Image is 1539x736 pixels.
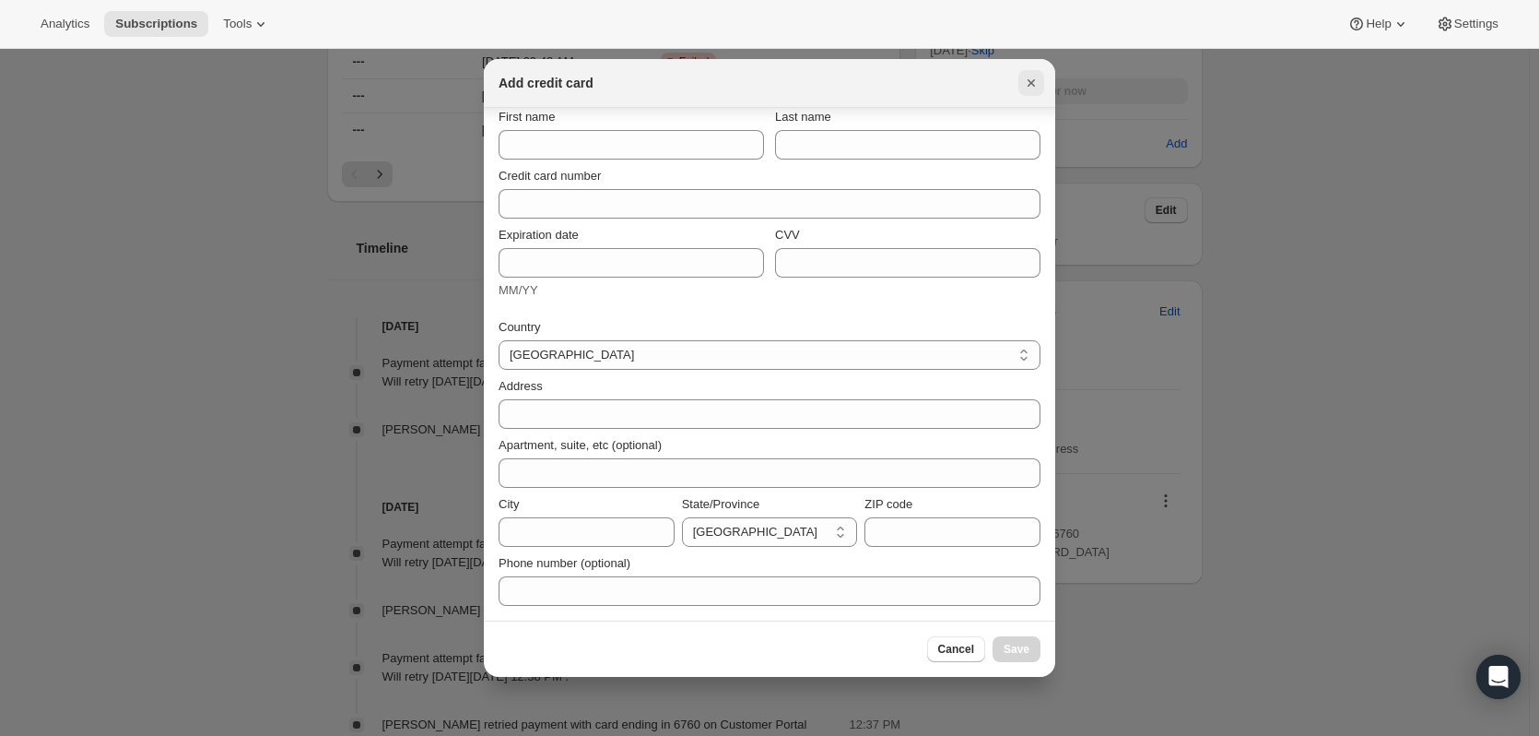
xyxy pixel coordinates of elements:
span: Subscriptions [115,17,197,31]
button: Help [1336,11,1420,37]
span: First name [499,110,555,124]
span: ZIP code [864,497,912,511]
span: Settings [1454,17,1498,31]
span: Address [499,379,543,393]
span: Cancel [938,642,974,657]
span: Tools [223,17,252,31]
h2: Add credit card [499,74,593,92]
span: Phone number (optional) [499,556,630,570]
span: State/Province [682,497,760,511]
button: Analytics [29,11,100,37]
span: Apartment, suite, etc (optional) [499,438,662,452]
span: CVV [775,228,800,242]
button: Tools [212,11,281,37]
span: City [499,497,519,511]
span: Expiration date [499,228,579,242]
span: MM/YY [499,283,538,297]
button: Subscriptions [104,11,208,37]
button: Close [1018,70,1044,96]
span: Country [499,320,541,334]
button: Cancel [927,636,985,662]
span: Credit card number [499,169,601,183]
div: Open Intercom Messenger [1476,655,1521,699]
span: Help [1366,17,1391,31]
span: Analytics [41,17,89,31]
button: Settings [1425,11,1510,37]
span: Last name [775,110,831,124]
